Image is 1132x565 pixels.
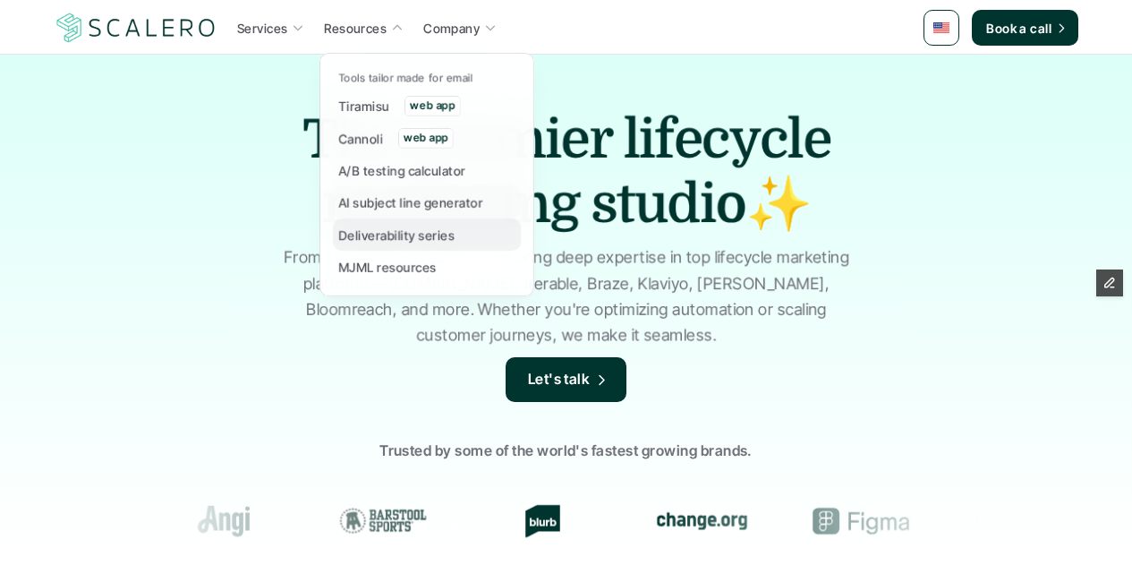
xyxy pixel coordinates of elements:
[972,10,1078,46] a: Book a call
[321,505,445,537] div: Barstool
[333,90,521,122] a: Tiramisuweb app
[423,19,480,38] p: Company
[403,132,447,144] p: web app
[54,11,218,45] img: Scalero company logo
[333,186,521,218] a: AI subject line generator
[799,505,923,537] div: Figma
[333,122,521,154] a: Cannoliweb app
[481,505,604,537] div: Blurb
[253,107,880,236] h1: The premier lifecycle marketing studio✨
[54,12,218,44] a: Scalero company logo
[986,19,1051,38] p: Book a call
[338,97,389,116] p: Tiramisu
[338,129,383,148] p: Cannoli
[640,505,763,537] div: change.org
[276,245,857,348] p: From strategy to execution, we bring deep expertise in top lifecycle marketing platforms—[DOMAIN_...
[528,368,591,391] p: Let's talk
[977,510,1063,532] img: Groome
[338,72,472,84] p: Tools tailor made for email
[338,161,465,180] p: A/B testing calculator
[324,19,387,38] p: Resources
[237,19,287,38] p: Services
[333,154,521,186] a: A/B testing calculator
[162,505,285,537] div: Angi
[333,251,521,283] a: MJML resources
[333,218,521,251] a: Deliverability series
[410,99,455,112] p: web app
[1096,270,1123,296] button: Edit Framer Content
[506,357,627,402] a: Let's talk
[338,226,455,244] p: Deliverability series
[338,258,437,277] p: MJML resources
[338,193,483,212] p: AI subject line generator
